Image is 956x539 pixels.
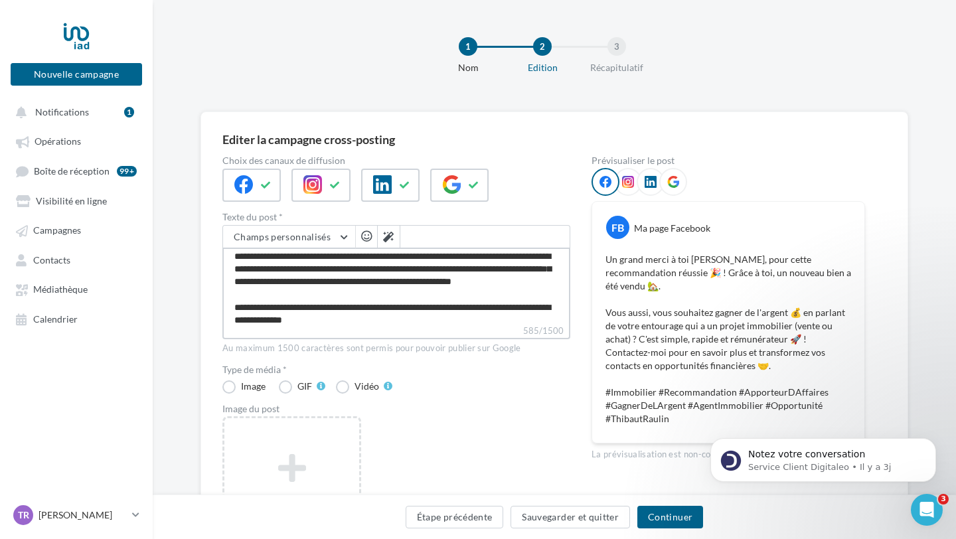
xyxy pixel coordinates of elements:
[33,254,70,266] span: Contacts
[8,100,139,123] button: Notifications 1
[11,502,142,528] a: TR [PERSON_NAME]
[33,284,88,295] span: Médiathèque
[11,63,142,86] button: Nouvelle campagne
[406,506,504,528] button: Étape précédente
[511,506,630,528] button: Sauvegarder et quitter
[222,156,570,165] label: Choix des canaux de diffusion
[8,129,145,153] a: Opérations
[459,37,477,56] div: 1
[117,166,137,177] div: 99+
[222,133,395,145] div: Editer la campagne cross-posting
[8,189,145,212] a: Visibilité en ligne
[33,225,81,236] span: Campagnes
[500,61,585,74] div: Edition
[533,37,552,56] div: 2
[606,216,629,239] div: FB
[355,382,379,391] div: Vidéo
[35,106,89,117] span: Notifications
[222,404,570,414] div: Image du post
[124,107,134,117] div: 1
[690,410,956,503] iframe: Intercom notifications message
[222,343,570,354] div: Au maximum 1500 caractères sont permis pour pouvoir publier sur Google
[637,506,703,528] button: Continuer
[222,365,570,374] label: Type de média *
[18,508,29,522] span: TR
[574,61,659,74] div: Récapitulatif
[426,61,511,74] div: Nom
[34,165,110,177] span: Boîte de réception
[222,324,570,339] label: 585/1500
[241,382,266,391] div: Image
[592,443,865,461] div: La prévisualisation est non-contractuelle
[911,494,943,526] iframe: Intercom live chat
[222,212,570,222] label: Texte du post *
[297,382,312,391] div: GIF
[607,37,626,56] div: 3
[634,222,710,235] div: Ma page Facebook
[8,277,145,301] a: Médiathèque
[8,248,145,271] a: Contacts
[33,313,78,325] span: Calendrier
[592,156,865,165] div: Prévisualiser le post
[234,231,331,242] span: Champs personnalisés
[8,159,145,183] a: Boîte de réception99+
[39,508,127,522] p: [PERSON_NAME]
[605,253,851,425] p: Un grand merci à toi [PERSON_NAME], pour cette recommandation réussie 🎉 ! Grâce à toi, un nouveau...
[938,494,949,504] span: 3
[35,136,81,147] span: Opérations
[36,195,107,206] span: Visibilité en ligne
[8,307,145,331] a: Calendrier
[8,218,145,242] a: Campagnes
[223,226,355,248] button: Champs personnalisés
